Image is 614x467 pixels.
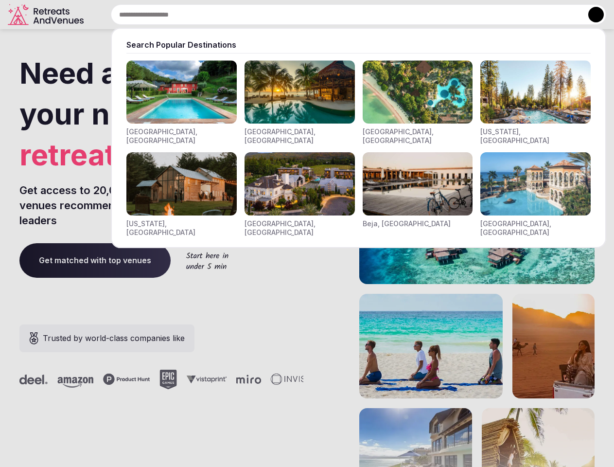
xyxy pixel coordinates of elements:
[126,39,591,50] div: Search Popular Destinations
[480,152,591,216] img: Visit venues for Canarias, Spain
[245,127,355,144] div: [GEOGRAPHIC_DATA], [GEOGRAPHIC_DATA]
[126,60,237,144] div: Visit venues for Toscana, Italy
[480,152,591,236] div: Visit venues for Canarias, Spain
[126,60,237,124] img: Visit venues for Toscana, Italy
[126,127,237,144] div: [GEOGRAPHIC_DATA], [GEOGRAPHIC_DATA]
[363,219,451,228] div: Beja, [GEOGRAPHIC_DATA]
[363,152,473,236] div: Visit venues for Beja, Portugal
[480,60,591,144] div: Visit venues for California, USA
[363,60,473,144] div: Visit venues for Indonesia, Bali
[480,60,591,124] img: Visit venues for California, USA
[245,152,355,216] img: Visit venues for Napa Valley, USA
[363,152,473,216] img: Visit venues for Beja, Portugal
[363,60,473,124] img: Visit venues for Indonesia, Bali
[245,60,355,144] div: Visit venues for Riviera Maya, Mexico
[245,219,355,236] div: [GEOGRAPHIC_DATA], [GEOGRAPHIC_DATA]
[480,127,591,144] div: [US_STATE], [GEOGRAPHIC_DATA]
[480,219,591,236] div: [GEOGRAPHIC_DATA], [GEOGRAPHIC_DATA]
[126,152,237,236] div: Visit venues for New York, USA
[363,127,473,144] div: [GEOGRAPHIC_DATA], [GEOGRAPHIC_DATA]
[126,152,237,216] img: Visit venues for New York, USA
[245,152,355,236] div: Visit venues for Napa Valley, USA
[245,60,355,124] img: Visit venues for Riviera Maya, Mexico
[126,219,237,236] div: [US_STATE], [GEOGRAPHIC_DATA]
